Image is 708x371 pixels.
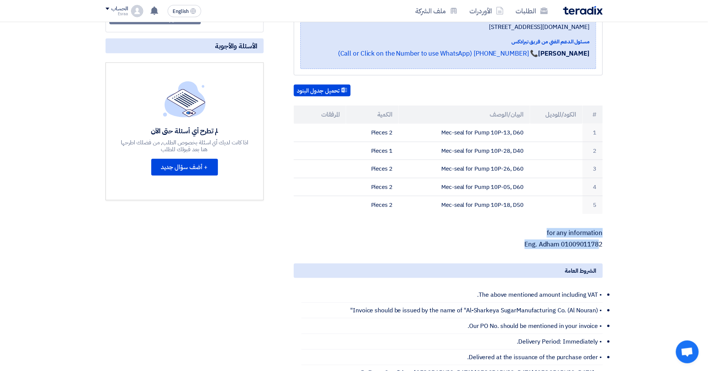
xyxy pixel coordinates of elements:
[338,49,538,58] a: 📞 [PHONE_NUMBER] (Call or Click on the Number to use WhatsApp)
[163,81,206,117] img: empty_state_list.svg
[399,106,530,124] th: البيان/الوصف
[301,287,603,303] li: • The above mentioned amount including VAT.
[215,42,258,50] span: الأسئلة والأجوبة
[106,12,128,16] div: Esraa
[294,106,346,124] th: المرفقات
[530,106,583,124] th: الكود/الموديل
[399,178,530,196] td: Mec-seal for Pump 10P-05, D60
[307,13,590,32] span: [GEOGRAPHIC_DATA], [GEOGRAPHIC_DATA] (EN) ,[STREET_ADDRESS][DOMAIN_NAME]
[346,178,399,196] td: 2 Pieces
[346,196,399,214] td: 2 Pieces
[583,142,603,160] td: 2
[294,241,603,248] p: Eng. Adham 01009011782
[120,139,249,153] div: اذا كانت لديك أي اسئلة بخصوص الطلب, من فضلك اطرحها هنا بعد قبولك للطلب
[399,160,530,178] td: Mec-seal for Pump 10P-26, D60
[565,267,597,275] span: الشروط العامة
[294,85,351,97] button: تحميل جدول البنود
[399,124,530,142] td: Mec-seal for Pump 10P-13, D60
[131,5,143,17] img: profile_test.png
[151,159,218,176] button: + أضف سؤال جديد
[346,142,399,160] td: 1 Pieces
[583,160,603,178] td: 3
[399,196,530,214] td: Mec-seal for Pump 10P-18, D50
[464,2,510,20] a: الأوردرات
[307,38,590,46] div: مسئول الدعم الفني من فريق تيرادكس
[676,341,699,363] a: Open chat
[112,6,128,12] div: الحساب
[583,178,603,196] td: 4
[399,142,530,160] td: Mec-seal for Pump 10P-28, D40
[410,2,464,20] a: ملف الشركة
[301,303,603,318] li: • Invoice should be issued by the name of "Al-Sharkeya SugarManufacturing Co. (Al Nouran)"
[294,229,603,237] p: for any information
[301,350,603,365] li: • Delivered at the issuance of the purchase order.
[346,106,399,124] th: الكمية
[346,160,399,178] td: 2 Pieces
[583,124,603,142] td: 1
[583,106,603,124] th: #
[301,318,603,334] li: • Our PO No. should be mentioned in your invoice.
[510,2,554,20] a: الطلبات
[168,5,201,17] button: English
[301,334,603,350] li: • Delivery Period: Immediately.
[120,126,249,135] div: لم تطرح أي أسئلة حتى الآن
[346,124,399,142] td: 2 Pieces
[173,9,189,14] span: English
[538,49,590,58] strong: [PERSON_NAME]
[583,196,603,214] td: 5
[563,6,603,15] img: Teradix logo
